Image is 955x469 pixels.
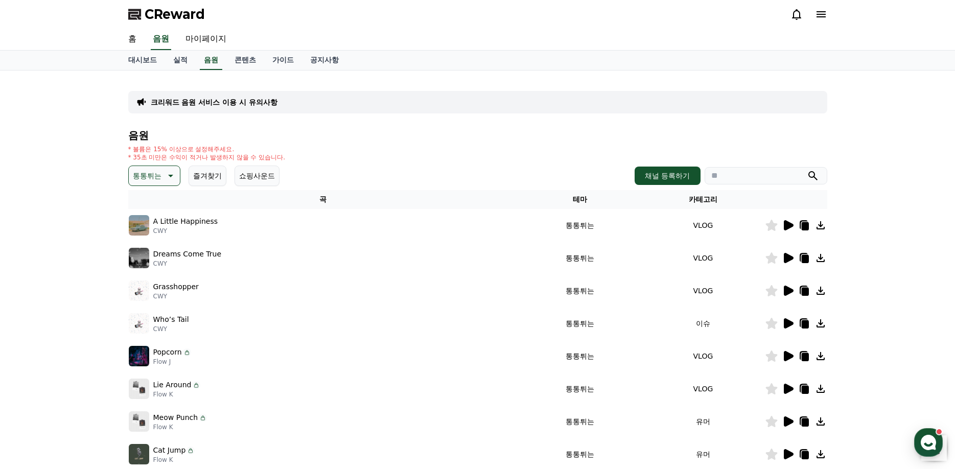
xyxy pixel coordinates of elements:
[153,456,195,464] p: Flow K
[128,153,286,161] p: * 35초 미만은 수익이 적거나 발생하지 않을 수 있습니다.
[145,6,205,22] span: CReward
[518,372,641,405] td: 통통튀는
[129,346,149,366] img: music
[129,379,149,399] img: music
[635,167,700,185] button: 채널 등록하기
[153,325,189,333] p: CWY
[641,372,764,405] td: VLOG
[518,274,641,307] td: 통통튀는
[153,260,222,268] p: CWY
[641,274,764,307] td: VLOG
[129,248,149,268] img: music
[153,347,182,358] p: Popcorn
[518,405,641,438] td: 통통튀는
[120,29,145,50] a: 홈
[129,215,149,236] img: music
[641,340,764,372] td: VLOG
[264,51,302,70] a: 가이드
[151,97,277,107] a: 크리워드 음원 서비스 이용 시 유의사항
[153,390,201,398] p: Flow K
[641,242,764,274] td: VLOG
[235,166,279,186] button: 쇼핑사운드
[165,51,196,70] a: 실적
[129,444,149,464] img: music
[128,166,180,186] button: 통통튀는
[128,6,205,22] a: CReward
[641,405,764,438] td: 유머
[153,412,198,423] p: Meow Punch
[189,166,226,186] button: 즐겨찾기
[177,29,235,50] a: 마이페이지
[153,227,218,235] p: CWY
[153,445,186,456] p: Cat Jump
[128,145,286,153] p: * 볼륨은 15% 이상으로 설정해주세요.
[129,411,149,432] img: music
[153,292,199,300] p: CWY
[518,209,641,242] td: 통통튀는
[641,190,764,209] th: 카테고리
[129,280,149,301] img: music
[226,51,264,70] a: 콘텐츠
[302,51,347,70] a: 공지사항
[153,380,192,390] p: Lie Around
[151,29,171,50] a: 음원
[518,307,641,340] td: 통통튀는
[129,313,149,334] img: music
[518,242,641,274] td: 통통튀는
[120,51,165,70] a: 대시보드
[153,358,191,366] p: Flow J
[518,340,641,372] td: 통통튀는
[153,249,222,260] p: Dreams Come True
[153,314,189,325] p: Who’s Tail
[153,282,199,292] p: Grasshopper
[153,216,218,227] p: A Little Happiness
[518,190,641,209] th: 테마
[128,190,519,209] th: 곡
[641,307,764,340] td: 이슈
[641,209,764,242] td: VLOG
[128,130,827,141] h4: 음원
[200,51,222,70] a: 음원
[133,169,161,183] p: 통통튀는
[153,423,207,431] p: Flow K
